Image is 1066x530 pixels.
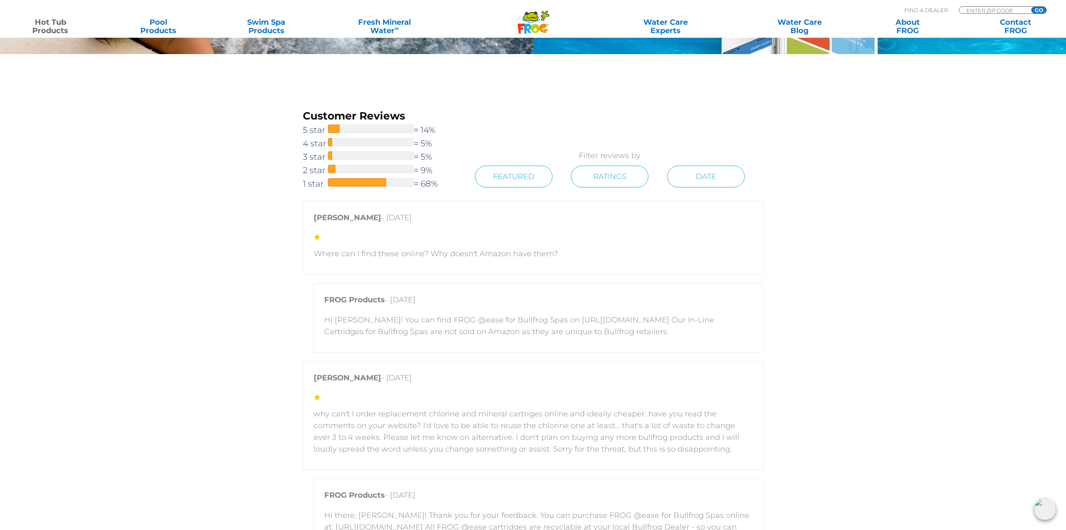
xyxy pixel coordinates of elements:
[303,137,328,150] span: 4 star
[904,6,948,14] p: Find A Dealer
[303,150,457,164] a: 3 star= 5%
[314,248,753,260] p: Where can I find these online? Why doesn't Amazon have them?
[965,7,1022,14] input: Zip Code Form
[314,212,753,228] p: - [DATE]
[116,18,200,35] a: PoolProducts
[314,408,753,455] p: why can't I order replacement chlorine and mineral cartriges online and ideally cheaper. have you...
[866,18,950,35] a: AboutFROG
[324,294,753,310] p: - [DATE]
[303,164,328,177] span: 2 star
[332,18,437,35] a: Fresh MineralWater∞
[324,489,753,505] p: - [DATE]
[303,164,457,177] a: 2 star= 9%
[1031,7,1046,13] input: GO
[597,18,734,35] a: Water CareExperts
[303,109,457,123] h3: Customer Reviews
[303,123,328,137] span: 5 star
[303,150,328,164] span: 3 star
[974,18,1058,35] a: ContactFROG
[324,314,753,338] p: Hi [PERSON_NAME]! You can find FROG @ease for Bullfrog Spas on [URL][DOMAIN_NAME] Our In-Line Car...
[303,137,457,150] a: 4 star= 5%
[314,213,381,222] strong: [PERSON_NAME]
[314,373,381,382] strong: [PERSON_NAME]
[667,166,745,187] a: Date
[324,491,385,500] strong: FROG Products
[395,25,399,31] sup: ∞
[1034,498,1056,520] img: openIcon
[224,18,308,35] a: Swim SpaProducts
[475,166,552,187] a: Featured
[456,150,763,161] p: Filter reviews by
[303,123,457,137] a: 5 star= 14%
[314,372,753,388] p: - [DATE]
[758,18,841,35] a: Water CareBlog
[8,18,92,35] a: Hot TubProducts
[571,166,648,187] a: Ratings
[303,177,457,190] a: 1 star= 68%
[324,295,385,304] strong: FROG Products
[303,177,328,190] span: 1 star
